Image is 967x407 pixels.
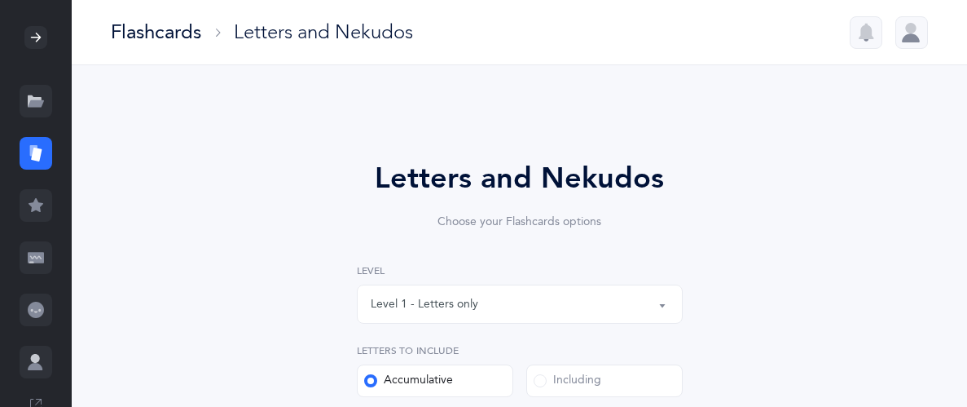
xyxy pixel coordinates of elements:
div: Letters and Nekudos [234,19,413,46]
div: Choose your Flashcards options [311,214,728,231]
button: Level 1 - Letters only [357,285,683,324]
div: Accumulative [364,373,453,389]
label: Letters to include [357,343,683,358]
div: Letters and Nekudos [311,157,728,201]
div: Including [534,373,601,389]
div: Level 1 - Letters only [371,296,478,313]
label: Level [357,263,683,278]
div: Flashcards [111,19,201,46]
